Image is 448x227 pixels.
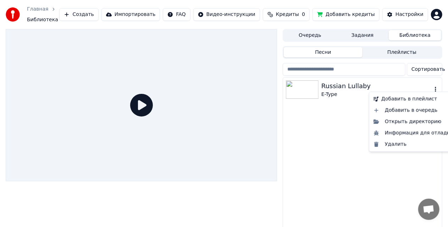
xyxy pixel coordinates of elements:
[6,7,20,22] img: youka
[284,47,363,57] button: Песни
[193,8,260,21] button: Видео-инструкции
[363,47,441,57] button: Плейлисты
[59,8,98,21] button: Создать
[276,11,299,18] span: Кредиты
[163,8,190,21] button: FAQ
[321,81,432,91] div: Russian Lullaby
[382,8,428,21] button: Настройки
[284,30,336,40] button: Очередь
[101,8,160,21] button: Импортировать
[396,11,424,18] div: Настройки
[313,8,380,21] button: Добавить кредиты
[27,6,48,13] a: Главная
[321,91,432,98] div: E-Type
[27,6,59,23] nav: breadcrumb
[263,8,310,21] button: Кредиты0
[336,30,389,40] button: Задания
[27,16,58,23] span: Библиотека
[302,11,305,18] span: 0
[418,199,439,220] div: Открытый чат
[389,30,441,40] button: Библиотека
[411,66,445,73] span: Сортировать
